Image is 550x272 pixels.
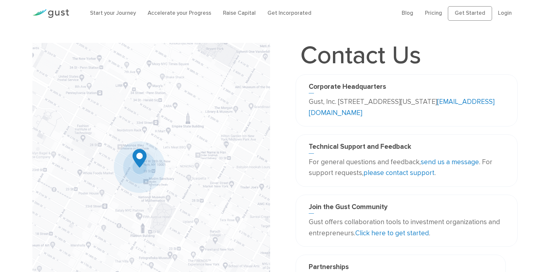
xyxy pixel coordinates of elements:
p: Gust, Inc. [STREET_ADDRESS][US_STATE] [309,96,504,118]
img: Gust Logo [32,9,69,18]
p: For general questions and feedback, . For support requests, . [309,157,504,179]
h3: Corporate Headquarters [309,83,504,93]
h3: Technical Support and Feedback [309,143,504,153]
a: Blog [402,10,413,16]
a: Login [498,10,512,16]
a: please contact support [363,169,434,177]
a: Accelerate your Progress [148,10,211,16]
a: Get Incorporated [267,10,311,16]
a: [EMAIL_ADDRESS][DOMAIN_NAME] [309,98,494,117]
h3: Join the Gust Community [309,203,504,214]
h1: Contact Us [296,43,426,68]
a: Raise Capital [223,10,256,16]
a: Get Started [448,6,492,21]
a: Start your Journey [90,10,136,16]
a: send us a message [421,158,479,166]
a: Click here to get started [355,229,429,237]
a: Pricing [425,10,442,16]
p: Gust offers collaboration tools to investment organizations and entrepreneurs. . [309,217,504,239]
